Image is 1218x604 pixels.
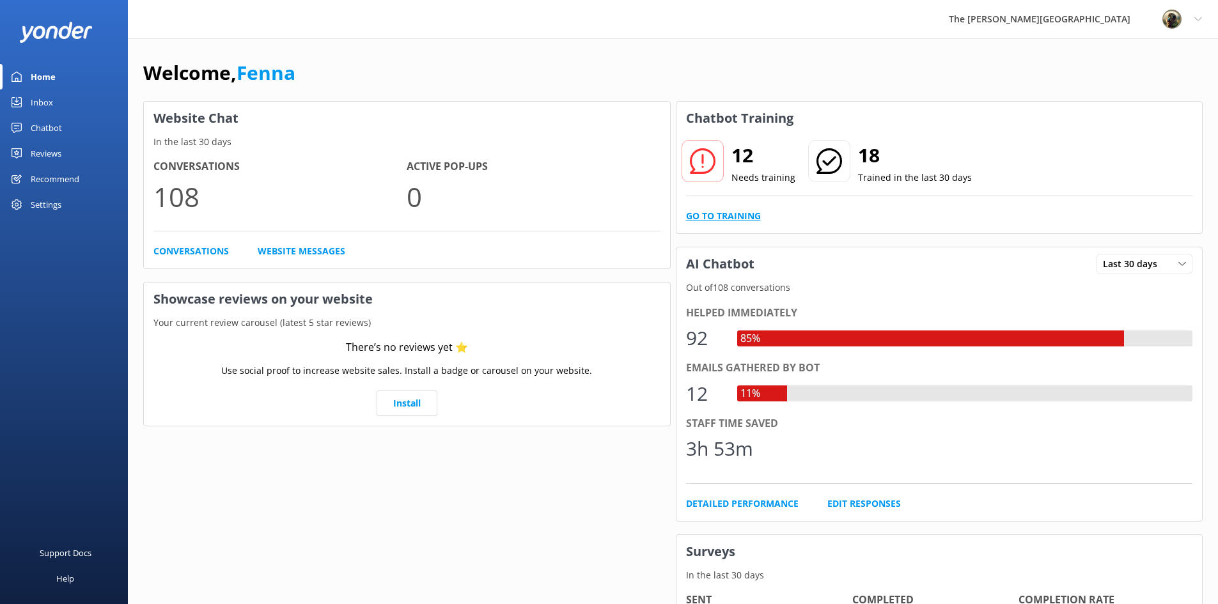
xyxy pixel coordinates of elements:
[686,378,724,409] div: 12
[346,339,468,356] div: There’s no reviews yet ⭐
[40,540,91,566] div: Support Docs
[153,175,407,218] p: 108
[731,171,795,185] p: Needs training
[31,141,61,166] div: Reviews
[858,140,972,171] h2: 18
[737,385,763,402] div: 11%
[221,364,592,378] p: Use social proof to increase website sales. Install a badge or carousel on your website.
[31,166,79,192] div: Recommend
[686,415,1193,432] div: Staff time saved
[737,330,763,347] div: 85%
[686,209,761,223] a: Go to Training
[19,22,93,43] img: yonder-white-logo.png
[731,140,795,171] h2: 12
[144,283,670,316] h3: Showcase reviews on your website
[237,59,295,86] a: Fenna
[1103,257,1165,271] span: Last 30 days
[676,247,764,281] h3: AI Chatbot
[1162,10,1182,29] img: 642-1739481132.png
[153,159,407,175] h4: Conversations
[686,433,753,464] div: 3h 53m
[56,566,74,591] div: Help
[676,102,803,135] h3: Chatbot Training
[407,159,660,175] h4: Active Pop-ups
[407,175,660,218] p: 0
[676,281,1203,295] p: Out of 108 conversations
[858,171,972,185] p: Trained in the last 30 days
[676,568,1203,582] p: In the last 30 days
[31,89,53,115] div: Inbox
[144,102,670,135] h3: Website Chat
[258,244,345,258] a: Website Messages
[686,305,1193,321] div: Helped immediately
[31,192,61,217] div: Settings
[377,391,437,416] a: Install
[144,135,670,149] p: In the last 30 days
[143,58,295,88] h1: Welcome,
[686,497,799,511] a: Detailed Performance
[686,360,1193,376] div: Emails gathered by bot
[676,535,1203,568] h3: Surveys
[144,316,670,330] p: Your current review carousel (latest 5 star reviews)
[31,64,56,89] div: Home
[153,244,229,258] a: Conversations
[686,323,724,353] div: 92
[827,497,901,511] a: Edit Responses
[31,115,62,141] div: Chatbot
